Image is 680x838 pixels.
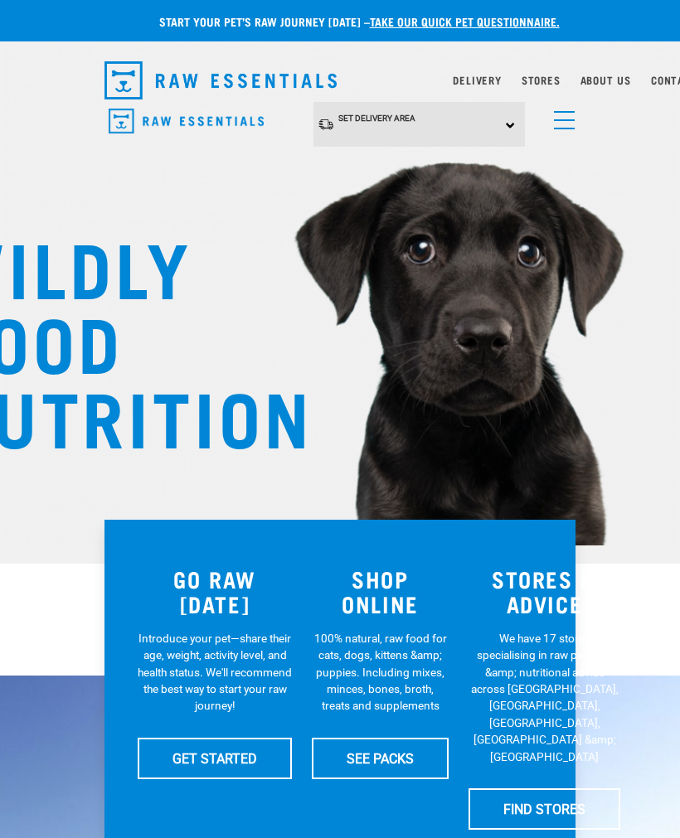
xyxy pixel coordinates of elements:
h3: GO RAW [DATE] [138,566,292,617]
h3: STORES & ADVICE [469,566,620,617]
a: SEE PACKS [312,738,449,779]
a: About Us [580,77,631,83]
p: We have 17 stores specialising in raw pet food &amp; nutritional advice across [GEOGRAPHIC_DATA],... [469,630,620,765]
h3: SHOP ONLINE [312,566,449,617]
span: Set Delivery Area [338,114,415,123]
img: van-moving.png [318,118,334,131]
a: FIND STORES [469,788,620,830]
p: 100% natural, raw food for cats, dogs, kittens &amp; puppies. Including mixes, minces, bones, bro... [312,630,449,714]
img: Raw Essentials Logo [109,109,264,134]
img: Raw Essentials Logo [104,61,337,99]
a: Stores [522,77,561,83]
a: take our quick pet questionnaire. [370,18,560,24]
nav: dropdown navigation [91,55,589,106]
a: GET STARTED [138,738,292,779]
a: menu [546,101,576,131]
p: Introduce your pet—share their age, weight, activity level, and health status. We'll recommend th... [138,630,292,714]
a: Delivery [453,77,501,83]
